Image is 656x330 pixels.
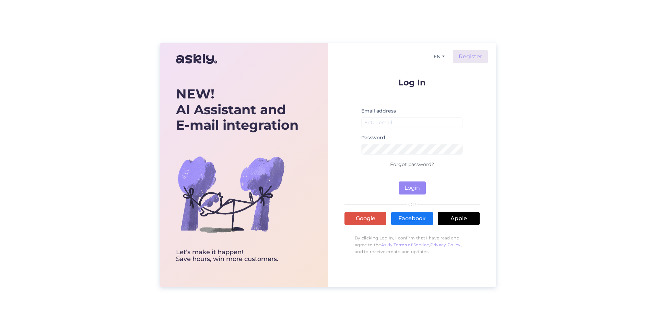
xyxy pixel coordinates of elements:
[361,117,463,128] input: Enter email
[438,212,480,225] a: Apple
[399,181,426,195] button: Login
[407,202,417,207] span: OR
[453,50,488,63] a: Register
[390,161,434,167] a: Forgot password?
[381,242,429,247] a: Askly Terms of Service
[176,51,217,67] img: Askly
[361,134,385,141] label: Password
[344,231,480,259] p: By clicking Log In, I confirm that I have read and agree to the , , and to receive emails and upd...
[176,139,286,249] img: bg-askly
[176,249,298,263] div: Let’s make it happen! Save hours, win more customers.
[361,107,396,115] label: Email address
[344,78,480,87] p: Log In
[431,52,447,62] button: EN
[176,86,298,133] div: AI Assistant and E-mail integration
[176,86,214,102] b: NEW!
[430,242,461,247] a: Privacy Policy
[391,212,433,225] a: Facebook
[344,212,386,225] a: Google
